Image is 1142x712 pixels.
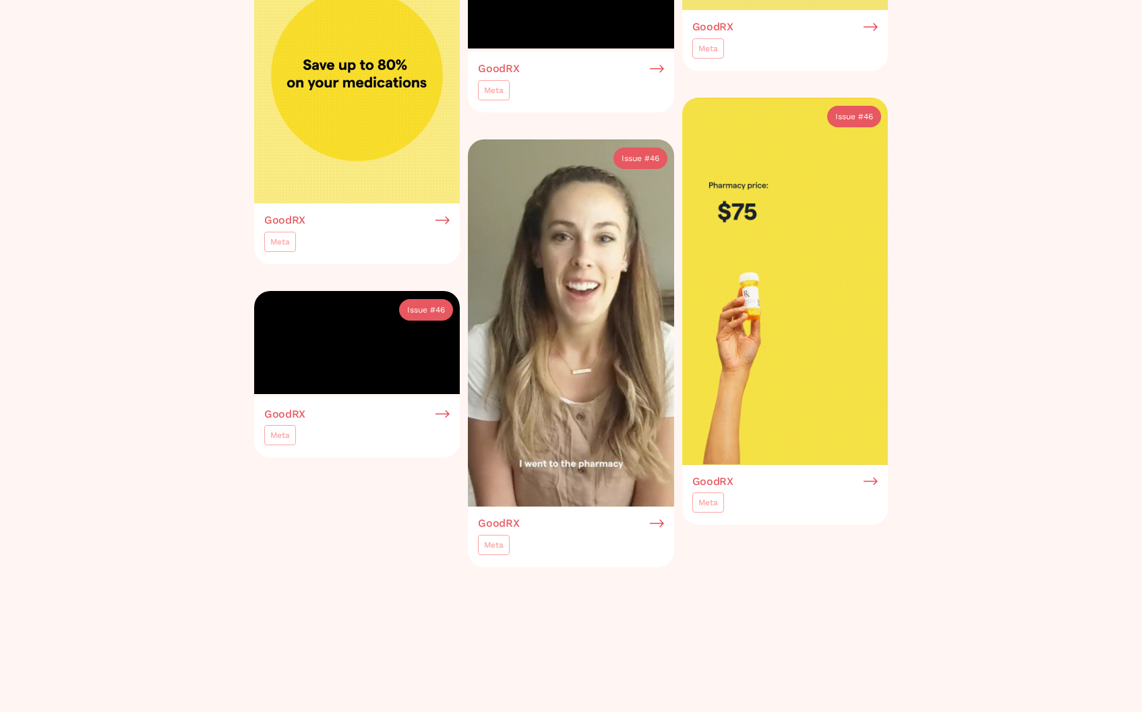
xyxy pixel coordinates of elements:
[270,428,290,442] div: Meta
[692,21,878,33] a: GoodRX
[264,408,305,420] h3: GoodRX
[264,214,305,226] h3: GoodRX
[399,299,453,321] a: Issue #46
[484,538,504,552] div: Meta
[264,232,296,252] a: Meta
[692,492,724,513] a: Meta
[698,496,718,509] div: Meta
[264,408,450,420] a: GoodRX
[692,38,724,59] a: Meta
[827,106,881,127] a: Issue #46
[835,110,864,123] div: Issue #
[264,214,450,226] a: GoodRX
[407,303,435,317] div: Issue #
[692,476,733,488] h3: GoodRX
[613,148,667,169] a: Issue #46
[435,303,445,317] div: 46
[478,535,510,555] a: Meta
[468,139,673,507] img: GoodRX
[698,42,718,55] div: Meta
[478,517,663,529] a: GoodRX
[864,110,873,123] div: 46
[264,425,296,445] a: Meta
[622,152,650,165] div: Issue #
[270,235,290,249] div: Meta
[692,476,878,488] a: GoodRX
[650,152,659,165] div: 46
[478,63,519,75] h3: GoodRX
[478,517,519,529] h3: GoodRX
[682,98,888,465] img: GoodRX
[484,84,504,97] div: Meta
[692,21,733,33] h3: GoodRX
[478,63,663,75] a: GoodRX
[478,80,510,100] a: Meta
